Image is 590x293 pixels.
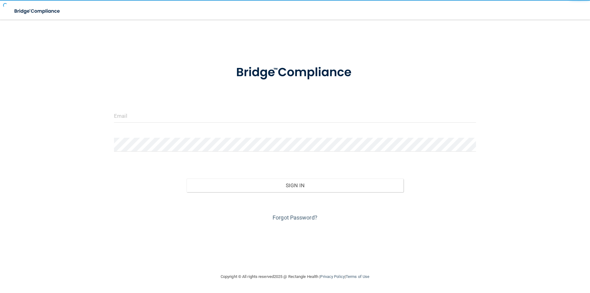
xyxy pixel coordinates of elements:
img: bridge_compliance_login_screen.278c3ca4.svg [9,5,66,18]
input: Email [114,109,476,123]
button: Sign In [187,179,404,192]
a: Forgot Password? [273,214,317,221]
a: Privacy Policy [320,274,344,279]
a: Terms of Use [346,274,369,279]
img: bridge_compliance_login_screen.278c3ca4.svg [223,57,367,89]
div: Copyright © All rights reserved 2025 @ Rectangle Health | | [183,267,407,287]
